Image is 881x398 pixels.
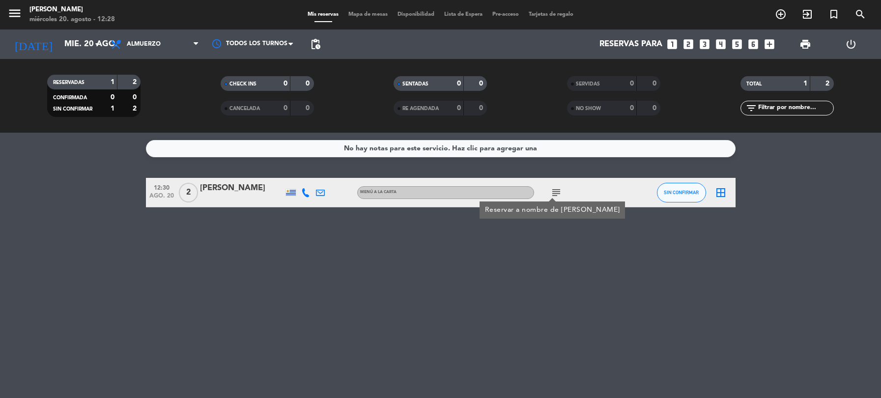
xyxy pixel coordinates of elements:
div: Reservar a nombre de [PERSON_NAME] [484,205,620,215]
span: Lista de Espera [439,12,487,17]
i: add_box [763,38,776,51]
span: SENTADAS [402,82,428,86]
div: miércoles 20. agosto - 12:28 [29,15,115,25]
strong: 2 [133,79,139,85]
div: LOG OUT [828,29,874,59]
strong: 0 [630,105,634,112]
span: pending_actions [310,38,321,50]
span: print [799,38,811,50]
i: menu [7,6,22,21]
i: power_settings_new [845,38,857,50]
span: ago. 20 [149,193,174,204]
span: CANCELADA [229,106,260,111]
i: turned_in_not [828,8,840,20]
i: looks_4 [714,38,727,51]
strong: 0 [457,80,461,87]
strong: 0 [111,94,114,101]
i: [DATE] [7,33,59,55]
span: Reservas para [599,40,662,49]
span: Tarjetas de regalo [524,12,578,17]
span: 2 [179,183,198,202]
i: exit_to_app [801,8,813,20]
div: No hay notas para este servicio. Haz clic para agregar una [344,143,537,154]
i: looks_6 [747,38,760,51]
strong: 0 [306,105,312,112]
strong: 0 [479,80,485,87]
i: add_circle_outline [775,8,787,20]
strong: 0 [479,105,485,112]
span: Pre-acceso [487,12,524,17]
strong: 1 [803,80,807,87]
span: 12:30 [149,181,174,193]
i: search [854,8,866,20]
span: TOTAL [746,82,762,86]
strong: 0 [457,105,461,112]
strong: 0 [284,105,287,112]
strong: 2 [133,105,139,112]
div: [PERSON_NAME] [200,182,284,195]
button: SIN CONFIRMAR [657,183,706,202]
span: RESERVADAS [53,80,85,85]
i: filter_list [745,102,757,114]
div: [PERSON_NAME] [29,5,115,15]
i: looks_5 [731,38,743,51]
i: arrow_drop_down [91,38,103,50]
span: CHECK INS [229,82,256,86]
span: Disponibilidad [393,12,439,17]
button: menu [7,6,22,24]
span: RE AGENDADA [402,106,439,111]
span: Mis reservas [303,12,343,17]
span: SERVIDAS [576,82,600,86]
span: CONFIRMADA [53,95,87,100]
i: subject [550,187,562,199]
i: looks_3 [698,38,711,51]
span: NO SHOW [576,106,601,111]
span: SIN CONFIRMAR [53,107,92,112]
strong: 0 [653,105,658,112]
i: looks_one [666,38,679,51]
span: MENÚ A LA CARTA [360,190,397,194]
strong: 1 [111,105,114,112]
strong: 0 [653,80,658,87]
i: looks_two [682,38,695,51]
strong: 0 [306,80,312,87]
i: border_all [715,187,727,199]
strong: 0 [630,80,634,87]
span: Almuerzo [127,41,161,48]
strong: 0 [133,94,139,101]
strong: 1 [111,79,114,85]
span: Mapa de mesas [343,12,393,17]
strong: 0 [284,80,287,87]
strong: 2 [825,80,831,87]
span: SIN CONFIRMAR [664,190,699,195]
input: Filtrar por nombre... [757,103,833,114]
